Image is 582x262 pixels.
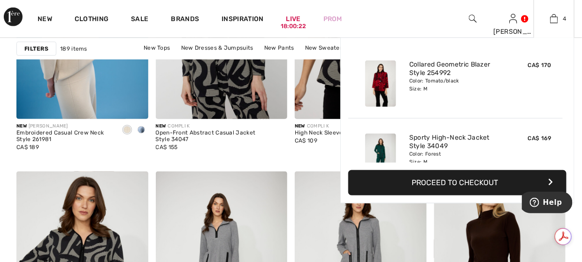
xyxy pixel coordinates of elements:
a: New Sweaters & Cardigans [300,41,385,53]
div: COMPLI K [295,123,414,130]
img: My Bag [550,13,558,24]
span: New [156,123,166,129]
button: Proceed to Checkout [348,170,567,195]
div: Birch melange [120,123,134,138]
div: High Neck Sleeveless Pullover Style 34046 [295,130,414,136]
a: Sign In [509,14,517,23]
img: Sporty High-Neck Jacket Style 34049 [365,134,396,180]
a: 4 [534,13,574,24]
span: CA$ 155 [156,144,178,150]
a: New Outerwear [293,53,346,66]
a: New Tops [139,41,175,53]
a: Prom [323,14,342,24]
span: New [295,123,305,129]
span: Inspiration [222,15,263,25]
a: Live18:00:22 [286,14,301,24]
img: Collared Geometric Blazer Style 254992 [365,60,396,107]
div: [PERSON_NAME] [493,27,533,37]
a: Collared Geometric Blazer Style 254992 [409,60,502,77]
span: CA$ 109 [295,137,317,144]
a: New Dresses & Jumpsuits [176,41,258,53]
div: 18:00:22 [281,22,306,31]
span: CA$ 169 [528,135,551,142]
span: New [16,123,27,129]
div: Chambray [134,123,148,138]
a: New [38,15,52,25]
a: Sale [131,15,148,25]
div: [PERSON_NAME] [16,123,113,130]
div: Open-Front Abstract Casual Jacket Style 34047 [156,130,288,143]
a: Brands [171,15,199,25]
strong: Filters [24,44,48,52]
a: Clothing [75,15,108,25]
img: search the website [469,13,477,24]
div: Color: Tomato/black Size: M [409,77,502,92]
span: CA$ 189 [16,144,39,150]
a: Sporty High-Neck Jacket Style 34049 [409,134,502,150]
a: New Pants [260,41,299,53]
a: New Skirts [253,53,291,66]
iframe: Opens a widget where you can find more information [522,192,573,215]
span: CA$ 170 [528,62,551,68]
span: 4 [563,15,566,23]
div: Embroidered Casual Crew Neck Style 261981 [16,130,113,143]
img: My Info [509,13,517,24]
span: 189 items [60,44,87,52]
div: Color: Forest Size: M [409,150,502,165]
img: 1ère Avenue [4,7,23,26]
div: COMPLI K [156,123,288,130]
